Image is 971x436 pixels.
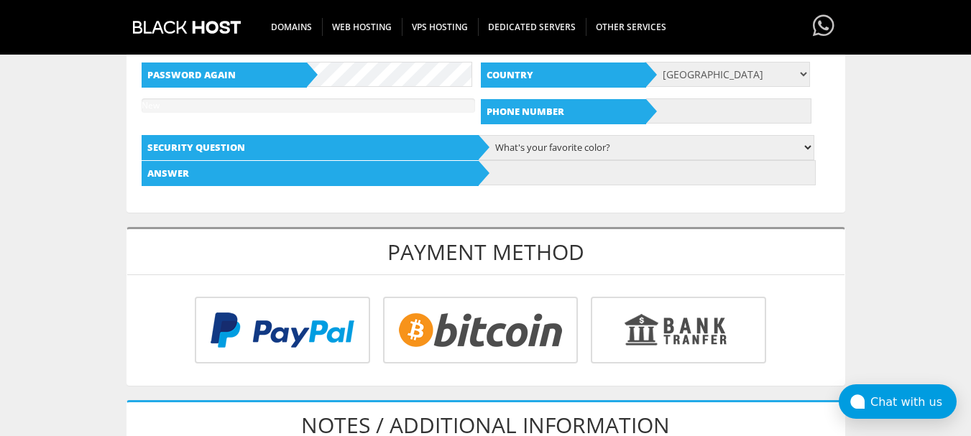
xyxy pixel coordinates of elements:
b: Answer [142,161,479,186]
span: OTHER SERVICES [586,18,676,36]
div: Chat with us [870,395,957,409]
span: DOMAINS [261,18,323,36]
img: Bank%20Transfer.png [591,297,766,363]
b: Password again [142,62,307,88]
img: PayPal.png [195,297,370,363]
h1: Payment Method [127,229,845,275]
span: WEB HOSTING [322,18,402,36]
img: Bitcoin.png [383,297,578,363]
b: Country [481,62,646,88]
span: New Password Rating: 0% [142,99,180,154]
span: DEDICATED SERVERS [478,18,586,36]
b: Phone Number [481,99,646,124]
b: Security question [142,135,479,160]
span: VPS HOSTING [402,18,479,36]
button: Chat with us [839,384,957,419]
